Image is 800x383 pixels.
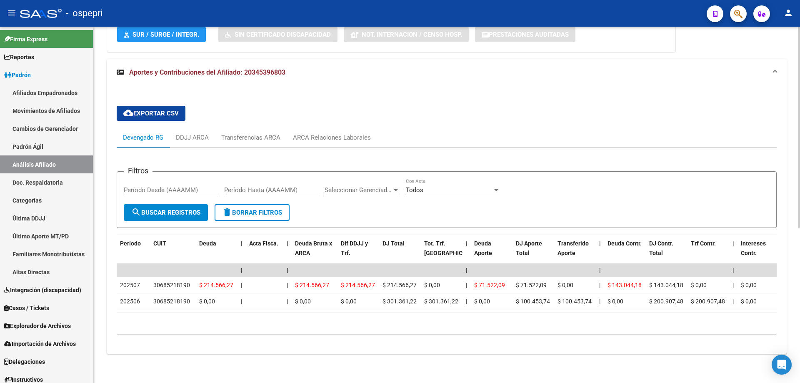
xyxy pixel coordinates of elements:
[691,298,725,305] span: $ 200.907,48
[382,240,405,247] span: DJ Total
[132,31,199,38] span: SUR / SURGE / INTEGR.
[466,267,467,273] span: |
[557,282,573,288] span: $ 0,00
[7,8,17,18] mat-icon: menu
[691,240,716,247] span: Trf Contr.
[607,282,642,288] span: $ 143.044,18
[741,282,757,288] span: $ 0,00
[287,267,288,273] span: |
[153,297,190,306] div: 30685218190
[344,27,469,42] button: Not. Internacion / Censo Hosp.
[218,27,337,42] button: Sin Certificado Discapacidad
[4,339,76,348] span: Importación de Archivos
[741,240,766,256] span: Intereses Contr.
[732,282,734,288] span: |
[131,209,200,216] span: Buscar Registros
[737,235,779,271] datatable-header-cell: Intereses Contr.
[732,298,734,305] span: |
[123,110,179,117] span: Exportar CSV
[424,240,481,256] span: Tot. Trf. [GEOGRAPHIC_DATA]
[406,186,423,194] span: Todos
[741,298,757,305] span: $ 0,00
[732,240,734,247] span: |
[287,282,288,288] span: |
[107,59,787,86] mat-expansion-panel-header: Aportes y Contribuciones del Afiliado: 20345396803
[382,298,417,305] span: $ 301.361,22
[241,298,242,305] span: |
[596,235,604,271] datatable-header-cell: |
[783,8,793,18] mat-icon: person
[466,282,467,288] span: |
[691,282,707,288] span: $ 0,00
[215,204,290,221] button: Borrar Filtros
[292,235,337,271] datatable-header-cell: Deuda Bruta x ARCA
[599,240,601,247] span: |
[649,298,683,305] span: $ 200.907,48
[249,240,278,247] span: Acta Fisca.
[241,240,242,247] span: |
[421,235,462,271] datatable-header-cell: Tot. Trf. Bruto
[599,282,600,288] span: |
[196,235,237,271] datatable-header-cell: Deuda
[222,207,232,217] mat-icon: delete
[649,240,673,256] span: DJ Contr. Total
[557,240,589,256] span: Transferido Aporte
[325,186,392,194] span: Seleccionar Gerenciador
[235,31,331,38] span: Sin Certificado Discapacidad
[729,235,737,271] datatable-header-cell: |
[150,235,196,271] datatable-header-cell: CUIT
[4,303,49,313] span: Casos / Tickets
[554,235,596,271] datatable-header-cell: Transferido Aporte
[424,282,440,288] span: $ 0,00
[246,235,283,271] datatable-header-cell: Acta Fisca.
[123,133,163,142] div: Devengado RG
[237,235,246,271] datatable-header-cell: |
[516,282,547,288] span: $ 71.522,09
[4,357,45,366] span: Delegaciones
[474,298,490,305] span: $ 0,00
[241,267,242,273] span: |
[222,209,282,216] span: Borrar Filtros
[557,298,592,305] span: $ 100.453,74
[129,68,285,76] span: Aportes y Contribuciones del Afiliado: 20345396803
[4,321,71,330] span: Explorador de Archivos
[466,298,467,305] span: |
[131,207,141,217] mat-icon: search
[649,282,683,288] span: $ 143.044,18
[516,240,542,256] span: DJ Aporte Total
[120,298,140,305] span: 202506
[341,282,375,288] span: $ 214.566,27
[293,133,371,142] div: ARCA Relaciones Laborales
[599,298,600,305] span: |
[516,298,550,305] span: $ 100.453,74
[607,298,623,305] span: $ 0,00
[124,165,152,177] h3: Filtros
[124,204,208,221] button: Buscar Registros
[462,235,471,271] datatable-header-cell: |
[474,282,505,288] span: $ 71.522,09
[117,235,150,271] datatable-header-cell: Período
[341,298,357,305] span: $ 0,00
[241,282,242,288] span: |
[474,240,492,256] span: Deuda Aporte
[199,282,233,288] span: $ 214.566,27
[466,240,467,247] span: |
[153,280,190,290] div: 30685218190
[599,267,601,273] span: |
[117,106,185,121] button: Exportar CSV
[337,235,379,271] datatable-header-cell: Dif DDJJ y Trf.
[123,108,133,118] mat-icon: cloud_download
[341,240,368,256] span: Dif DDJJ y Trf.
[607,240,642,247] span: Deuda Contr.
[475,27,575,42] button: Prestaciones Auditadas
[287,298,288,305] span: |
[512,235,554,271] datatable-header-cell: DJ Aporte Total
[471,235,512,271] datatable-header-cell: Deuda Aporte
[283,235,292,271] datatable-header-cell: |
[117,27,206,42] button: SUR / SURGE / INTEGR.
[120,282,140,288] span: 202507
[199,298,215,305] span: $ 0,00
[379,235,421,271] datatable-header-cell: DJ Total
[120,240,141,247] span: Período
[153,240,166,247] span: CUIT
